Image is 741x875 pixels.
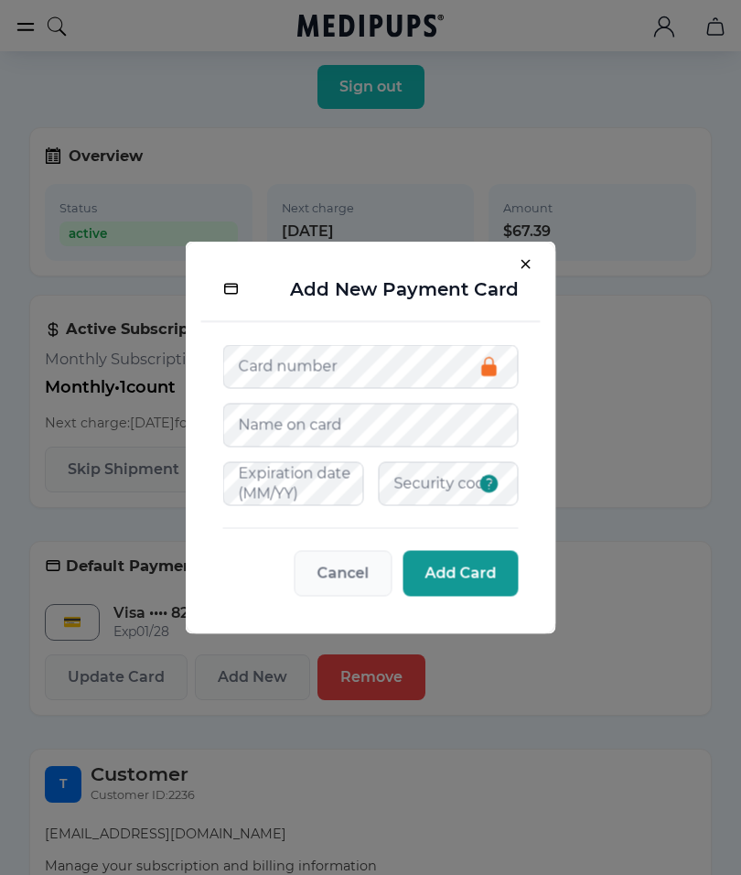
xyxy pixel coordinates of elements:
[317,565,370,583] span: Cancel
[518,256,542,280] button: Close
[425,565,497,583] span: Add Card
[403,551,519,597] button: Add Card
[295,551,392,597] button: Cancel
[290,279,519,299] h2: Add New Payment Card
